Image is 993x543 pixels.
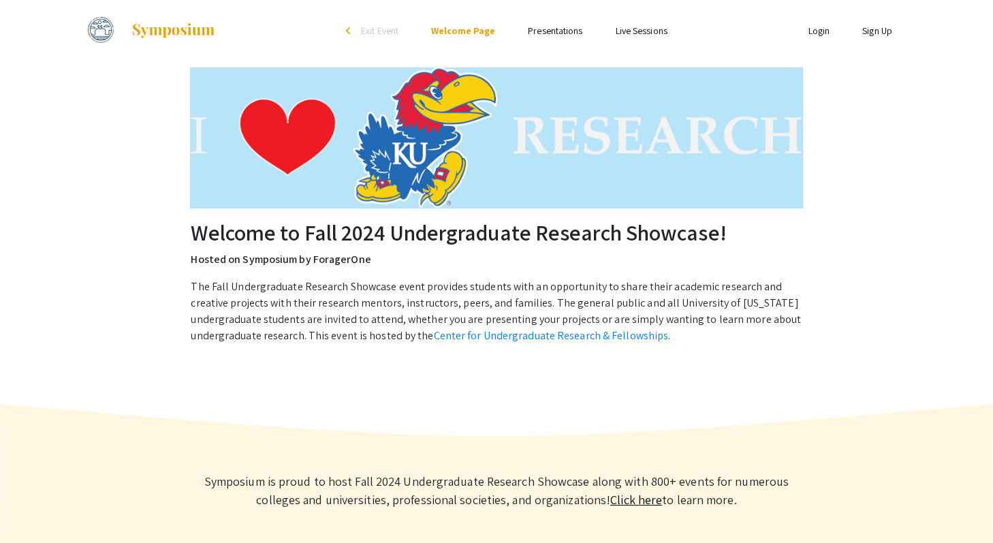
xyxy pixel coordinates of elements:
img: Fall 2024 Undergraduate Research Showcase [190,67,803,208]
a: Welcome Page [431,25,495,37]
a: Presentations [528,25,582,37]
span: Exit Event [361,25,398,37]
p: The Fall Undergraduate Research Showcase event provides students with an opportunity to share the... [191,279,802,344]
img: Fall 2024 Undergraduate Research Showcase [84,14,117,48]
a: Login [808,25,830,37]
div: arrow_back_ios [346,27,354,35]
a: Learn more about Symposium [610,492,662,508]
h2: Welcome to Fall 2024 Undergraduate Research Showcase! [191,219,802,245]
p: Symposium is proud to host Fall 2024 Undergraduate Research Showcase along with 800+ events for n... [204,472,789,509]
a: Center for Undergraduate Research & Fellowships [434,328,669,343]
p: Hosted on Symposium by ForagerOne [191,251,802,268]
a: Live Sessions [616,25,667,37]
iframe: Chat [10,482,58,533]
a: Sign Up [862,25,892,37]
img: Symposium by ForagerOne [131,22,216,39]
a: Fall 2024 Undergraduate Research Showcase [84,14,216,48]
